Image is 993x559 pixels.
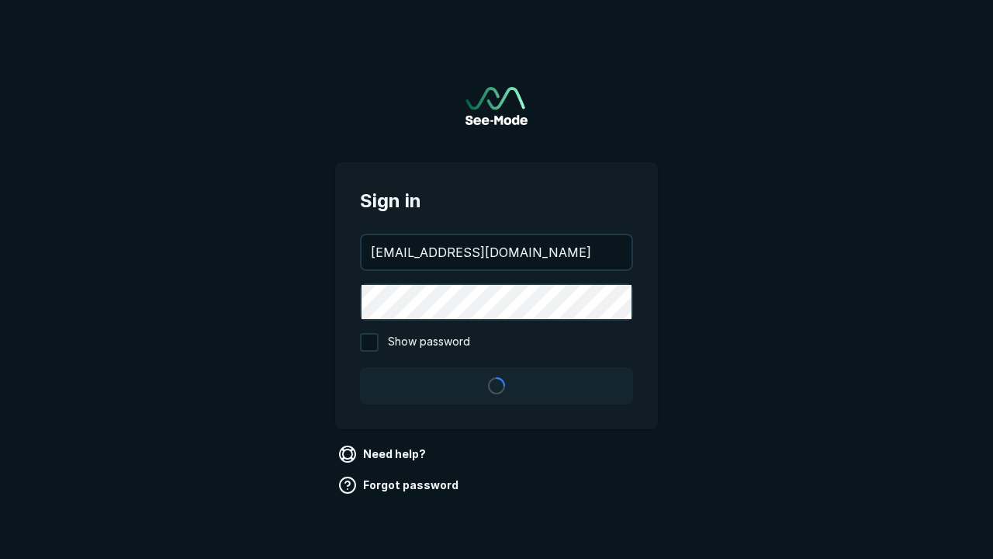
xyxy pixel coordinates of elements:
img: See-Mode Logo [465,87,528,125]
span: Show password [388,333,470,352]
span: Sign in [360,187,633,215]
input: your@email.com [362,235,631,269]
a: Need help? [335,442,432,467]
a: Forgot password [335,473,465,498]
a: Go to sign in [465,87,528,125]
